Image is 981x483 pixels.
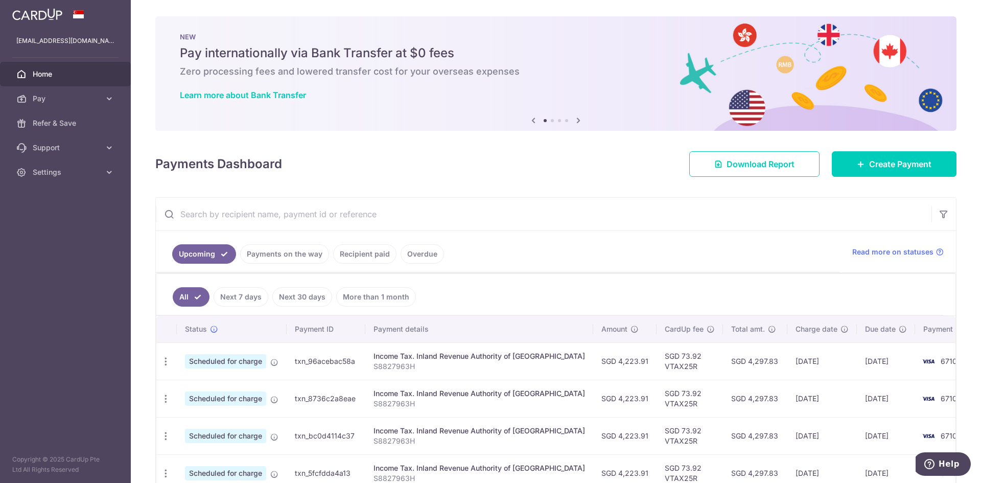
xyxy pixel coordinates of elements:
p: S8827963H [373,361,585,372]
td: SGD 4,223.91 [593,417,657,454]
td: SGD 4,297.83 [723,380,787,417]
span: CardUp fee [665,324,704,334]
span: Due date [865,324,896,334]
td: txn_bc0d4114c37 [287,417,365,454]
h5: Pay internationally via Bank Transfer at $0 fees [180,45,932,61]
span: Refer & Save [33,118,100,128]
td: SGD 73.92 VTAX25R [657,342,723,380]
td: txn_8736c2a8eae [287,380,365,417]
a: Upcoming [172,244,236,264]
td: SGD 4,297.83 [723,417,787,454]
h6: Zero processing fees and lowered transfer cost for your overseas expenses [180,65,932,78]
td: [DATE] [787,380,857,417]
td: SGD 4,223.91 [593,342,657,380]
th: Payment details [365,316,593,342]
p: [EMAIL_ADDRESS][DOMAIN_NAME] [16,36,114,46]
td: SGD 4,297.83 [723,342,787,380]
td: [DATE] [857,417,915,454]
span: Amount [601,324,627,334]
span: 6710 [941,394,957,403]
img: Bank Card [918,355,939,367]
h4: Payments Dashboard [155,155,282,173]
a: More than 1 month [336,287,416,307]
img: Bank Card [918,430,939,442]
img: CardUp [12,8,62,20]
img: Bank transfer banner [155,16,956,131]
a: Next 30 days [272,287,332,307]
td: SGD 73.92 VTAX25R [657,417,723,454]
td: [DATE] [857,380,915,417]
iframe: Opens a widget where you can find more information [916,452,971,478]
a: Learn more about Bank Transfer [180,90,306,100]
div: Income Tax. Inland Revenue Authority of [GEOGRAPHIC_DATA] [373,426,585,436]
a: Create Payment [832,151,956,177]
span: 6710 [941,431,957,440]
td: [DATE] [787,417,857,454]
span: Scheduled for charge [185,466,266,480]
span: 6710 [941,357,957,365]
a: Read more on statuses [852,247,944,257]
span: Scheduled for charge [185,392,266,406]
img: Bank Card [918,393,939,405]
span: Read more on statuses [852,247,933,257]
span: Support [33,143,100,153]
td: [DATE] [857,342,915,380]
p: S8827963H [373,436,585,446]
div: Income Tax. Inland Revenue Authority of [GEOGRAPHIC_DATA] [373,388,585,399]
a: Next 7 days [214,287,268,307]
th: Payment ID [287,316,365,342]
a: Download Report [689,151,820,177]
td: SGD 4,223.91 [593,380,657,417]
span: Settings [33,167,100,177]
span: Charge date [796,324,837,334]
td: SGD 73.92 VTAX25R [657,380,723,417]
span: Create Payment [869,158,931,170]
span: Scheduled for charge [185,429,266,443]
div: Income Tax. Inland Revenue Authority of [GEOGRAPHIC_DATA] [373,351,585,361]
td: txn_96acebac58a [287,342,365,380]
span: Scheduled for charge [185,354,266,369]
p: S8827963H [373,399,585,409]
p: NEW [180,33,932,41]
input: Search by recipient name, payment id or reference [156,198,931,231]
a: Recipient paid [333,244,396,264]
a: Overdue [401,244,444,264]
span: Home [33,69,100,79]
span: Status [185,324,207,334]
div: Income Tax. Inland Revenue Authority of [GEOGRAPHIC_DATA] [373,463,585,473]
span: Total amt. [731,324,765,334]
td: [DATE] [787,342,857,380]
span: Download Report [727,158,795,170]
a: All [173,287,209,307]
a: Payments on the way [240,244,329,264]
span: Pay [33,94,100,104]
